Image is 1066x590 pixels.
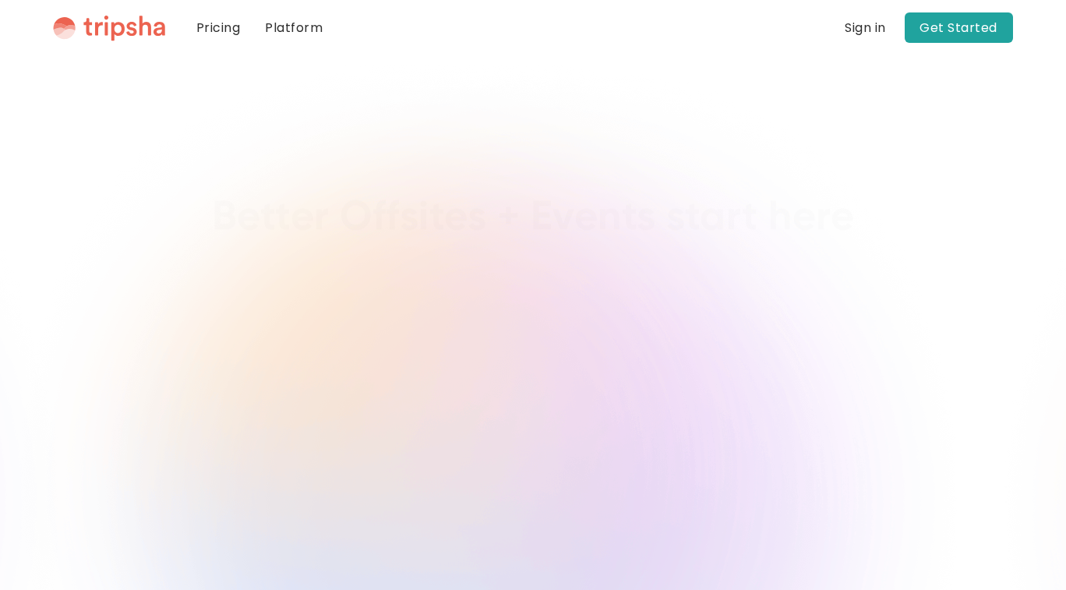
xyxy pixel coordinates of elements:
a: home [53,15,165,41]
div: Sign in [845,22,885,34]
img: Tripsha Logo [53,15,165,41]
a: Get Started [905,12,1013,44]
h1: Better Offsites + Events start here [212,194,854,243]
a: Sign in [845,19,885,37]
